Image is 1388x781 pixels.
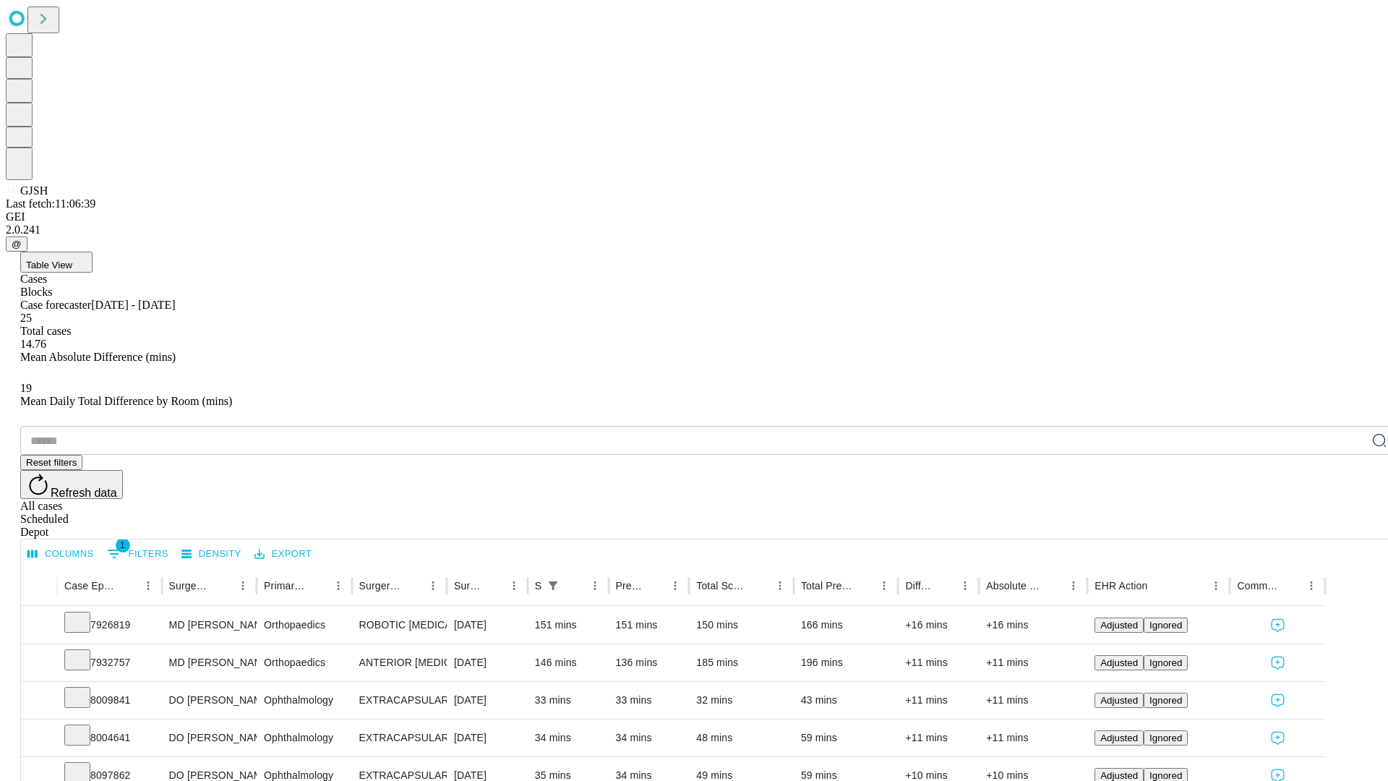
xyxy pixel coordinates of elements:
[26,457,77,468] span: Reset filters
[905,607,972,644] div: +16 mins
[535,580,541,592] div: Scheduled In Room Duration
[1237,580,1279,592] div: Comments
[20,299,91,311] span: Case forecaster
[20,184,48,197] span: GJSH
[28,726,50,751] button: Expand
[585,576,605,596] button: Menu
[1100,770,1138,781] span: Adjusted
[6,223,1382,236] div: 2.0.241
[308,576,328,596] button: Sort
[169,720,249,756] div: DO [PERSON_NAME]
[403,576,423,596] button: Sort
[801,720,891,756] div: 59 mins
[1149,733,1182,743] span: Ignored
[20,338,46,350] span: 14.76
[213,576,233,596] button: Sort
[64,580,116,592] div: Case Epic Id
[251,543,315,566] button: Export
[535,720,601,756] div: 34 mins
[20,470,123,499] button: Refresh data
[986,580,1042,592] div: Absolute Difference
[535,682,601,719] div: 33 mins
[26,260,72,270] span: Table View
[91,299,175,311] span: [DATE] - [DATE]
[986,720,1080,756] div: +11 mins
[169,607,249,644] div: MD [PERSON_NAME] [PERSON_NAME]
[454,644,520,681] div: [DATE]
[423,576,443,596] button: Menu
[1149,620,1182,631] span: Ignored
[665,576,685,596] button: Menu
[535,607,601,644] div: 151 mins
[116,538,130,552] span: 1
[169,682,249,719] div: DO [PERSON_NAME]
[20,455,82,470] button: Reset filters
[24,543,98,566] button: Select columns
[6,197,95,210] span: Last fetch: 11:06:39
[801,607,891,644] div: 166 mins
[103,542,172,566] button: Show filters
[1144,730,1188,746] button: Ignored
[454,580,482,592] div: Surgery Date
[801,644,891,681] div: 196 mins
[801,580,853,592] div: Total Predicted Duration
[1144,618,1188,633] button: Ignored
[233,576,253,596] button: Menu
[12,239,22,249] span: @
[454,682,520,719] div: [DATE]
[264,682,344,719] div: Ophthalmology
[359,607,440,644] div: ROBOTIC [MEDICAL_DATA] KNEE TOTAL
[1206,576,1226,596] button: Menu
[1100,733,1138,743] span: Adjusted
[1063,576,1084,596] button: Menu
[20,382,32,394] span: 19
[1100,695,1138,706] span: Adjusted
[64,607,155,644] div: 7926819
[178,543,245,566] button: Density
[616,644,682,681] div: 136 mins
[20,351,176,363] span: Mean Absolute Difference (mins)
[1100,657,1138,668] span: Adjusted
[1144,693,1188,708] button: Ignored
[359,720,440,756] div: EXTRACAPSULAR CATARACT REMOVAL WITH [MEDICAL_DATA]
[905,720,972,756] div: +11 mins
[616,580,644,592] div: Predicted In Room Duration
[6,236,27,252] button: @
[359,682,440,719] div: EXTRACAPSULAR CATARACT REMOVAL WITH [MEDICAL_DATA]
[6,210,1382,223] div: GEI
[1094,580,1147,592] div: EHR Action
[1043,576,1063,596] button: Sort
[616,682,682,719] div: 33 mins
[535,644,601,681] div: 146 mins
[454,607,520,644] div: [DATE]
[169,580,211,592] div: Surgeon Name
[1094,730,1144,746] button: Adjusted
[359,644,440,681] div: ANTERIOR [MEDICAL_DATA] TOTAL HIP
[138,576,158,596] button: Menu
[64,682,155,719] div: 8009841
[905,644,972,681] div: +11 mins
[770,576,790,596] button: Menu
[543,576,563,596] button: Show filters
[696,607,787,644] div: 150 mins
[64,720,155,756] div: 8004641
[484,576,504,596] button: Sort
[20,395,232,407] span: Mean Daily Total Difference by Room (mins)
[905,580,933,592] div: Difference
[28,613,50,639] button: Expand
[696,644,787,681] div: 185 mins
[64,644,155,681] div: 7932757
[935,576,955,596] button: Sort
[616,607,682,644] div: 151 mins
[565,576,585,596] button: Sort
[264,607,344,644] div: Orthopaedics
[696,580,748,592] div: Total Scheduled Duration
[1281,576,1301,596] button: Sort
[955,576,975,596] button: Menu
[20,325,71,337] span: Total cases
[1100,620,1138,631] span: Adjusted
[28,688,50,714] button: Expand
[1149,657,1182,668] span: Ignored
[696,720,787,756] div: 48 mins
[986,644,1080,681] div: +11 mins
